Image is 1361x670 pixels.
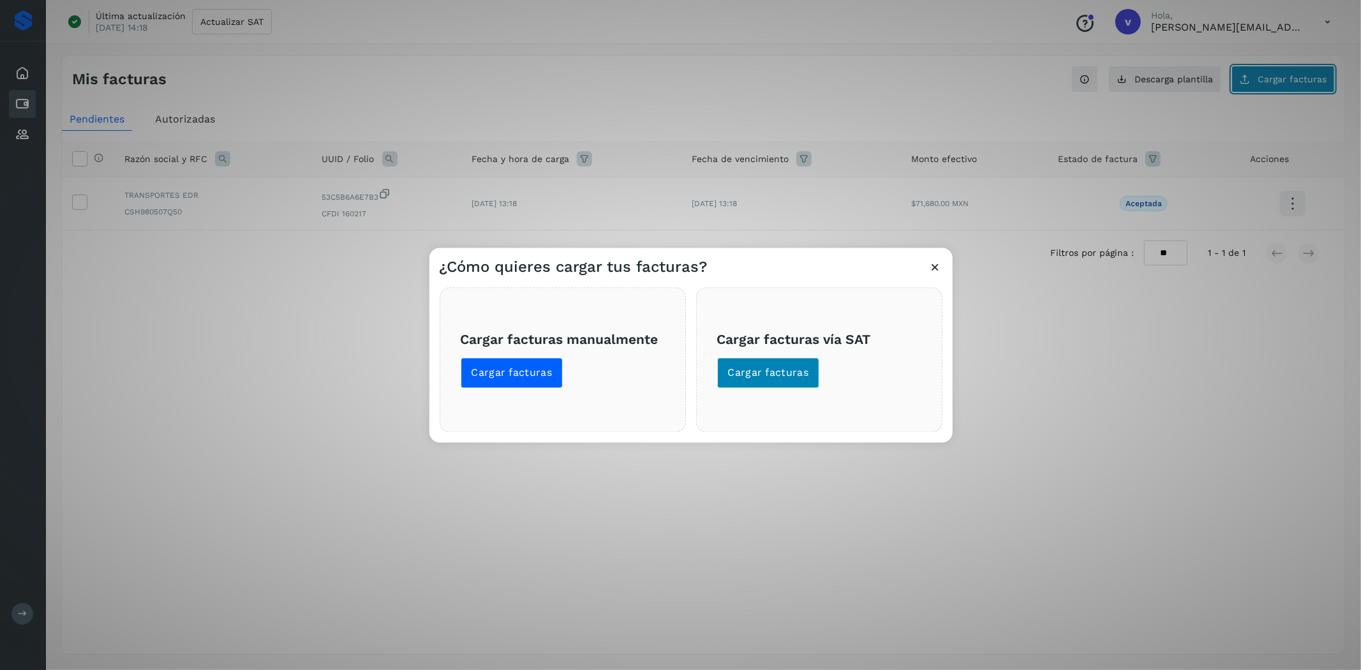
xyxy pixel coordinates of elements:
[472,366,553,380] span: Cargar facturas
[440,258,708,277] h3: ¿Cómo quieres cargar tus facturas?
[461,358,563,389] button: Cargar facturas
[461,331,665,347] h3: Cargar facturas manualmente
[728,366,809,380] span: Cargar facturas
[717,358,820,389] button: Cargar facturas
[717,331,921,347] h3: Cargar facturas vía SAT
